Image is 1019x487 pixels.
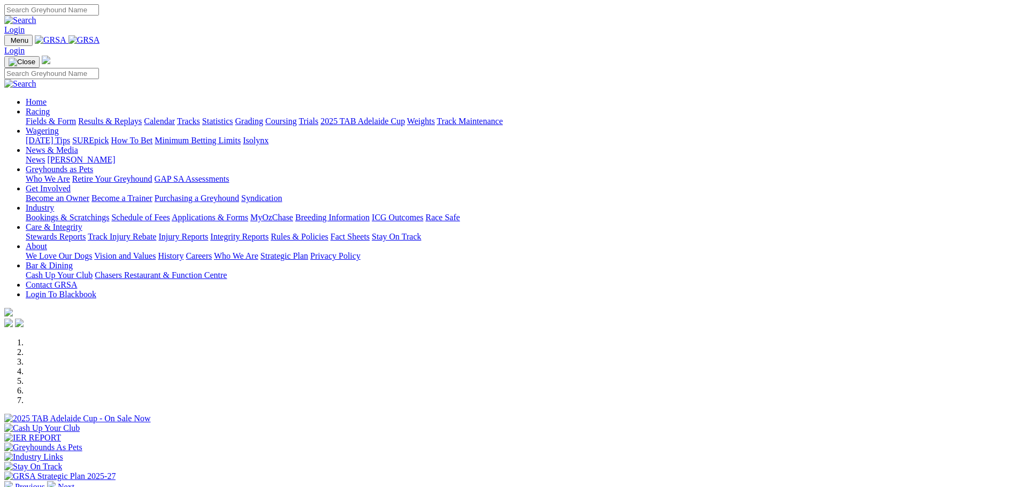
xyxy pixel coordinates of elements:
button: Toggle navigation [4,56,40,68]
img: GRSA Strategic Plan 2025-27 [4,471,116,481]
img: Stay On Track [4,462,62,471]
a: Calendar [144,117,175,126]
span: Menu [11,36,28,44]
div: Get Involved [26,194,1015,203]
img: IER REPORT [4,433,61,443]
div: Wagering [26,136,1015,145]
div: Care & Integrity [26,232,1015,242]
a: Trials [298,117,318,126]
a: How To Bet [111,136,153,145]
a: [PERSON_NAME] [47,155,115,164]
div: Bar & Dining [26,270,1015,280]
div: News & Media [26,155,1015,165]
a: Who We Are [26,174,70,183]
input: Search [4,68,99,79]
img: 2025 TAB Adelaide Cup - On Sale Now [4,414,151,423]
a: Bar & Dining [26,261,73,270]
a: SUREpick [72,136,109,145]
button: Toggle navigation [4,35,33,46]
img: Cash Up Your Club [4,423,80,433]
a: Isolynx [243,136,269,145]
a: Race Safe [425,213,459,222]
a: Contact GRSA [26,280,77,289]
a: Fields & Form [26,117,76,126]
a: Track Injury Rebate [88,232,156,241]
a: Greyhounds as Pets [26,165,93,174]
div: Industry [26,213,1015,222]
a: Stewards Reports [26,232,86,241]
a: 2025 TAB Adelaide Cup [320,117,405,126]
a: Integrity Reports [210,232,269,241]
a: Become a Trainer [91,194,152,203]
a: Who We Are [214,251,258,260]
a: Syndication [241,194,282,203]
a: ICG Outcomes [372,213,423,222]
a: Racing [26,107,50,116]
img: facebook.svg [4,319,13,327]
img: twitter.svg [15,319,24,327]
img: Industry Links [4,452,63,462]
a: [DATE] Tips [26,136,70,145]
a: Breeding Information [295,213,370,222]
img: Close [9,58,35,66]
a: Care & Integrity [26,222,82,231]
a: Track Maintenance [437,117,503,126]
a: Get Involved [26,184,71,193]
input: Search [4,4,99,16]
a: Privacy Policy [310,251,361,260]
a: Bookings & Scratchings [26,213,109,222]
div: About [26,251,1015,261]
img: GRSA [68,35,100,45]
div: Racing [26,117,1015,126]
a: Careers [186,251,212,260]
div: Greyhounds as Pets [26,174,1015,184]
a: Retire Your Greyhound [72,174,152,183]
a: Wagering [26,126,59,135]
a: Home [26,97,47,106]
a: Stay On Track [372,232,421,241]
img: GRSA [35,35,66,45]
a: Login To Blackbook [26,290,96,299]
a: News & Media [26,145,78,154]
a: Strategic Plan [261,251,308,260]
img: Search [4,16,36,25]
a: Rules & Policies [271,232,328,241]
a: Injury Reports [158,232,208,241]
a: Fact Sheets [331,232,370,241]
a: Cash Up Your Club [26,270,93,280]
a: Minimum Betting Limits [155,136,241,145]
a: GAP SA Assessments [155,174,229,183]
a: History [158,251,183,260]
a: Become an Owner [26,194,89,203]
img: logo-grsa-white.png [42,56,50,64]
a: We Love Our Dogs [26,251,92,260]
a: Tracks [177,117,200,126]
a: Grading [235,117,263,126]
img: Search [4,79,36,89]
a: Coursing [265,117,297,126]
a: Applications & Forms [172,213,248,222]
a: Industry [26,203,54,212]
a: News [26,155,45,164]
a: MyOzChase [250,213,293,222]
a: Statistics [202,117,233,126]
img: logo-grsa-white.png [4,308,13,316]
a: Purchasing a Greyhound [155,194,239,203]
a: Schedule of Fees [111,213,170,222]
a: Results & Replays [78,117,142,126]
a: Chasers Restaurant & Function Centre [95,270,227,280]
a: About [26,242,47,251]
img: Greyhounds As Pets [4,443,82,452]
a: Weights [407,117,435,126]
a: Vision and Values [94,251,156,260]
a: Login [4,25,25,34]
a: Login [4,46,25,55]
